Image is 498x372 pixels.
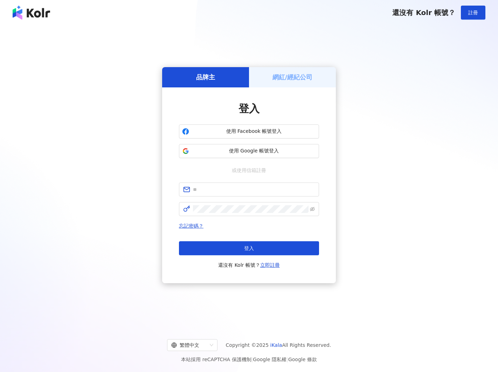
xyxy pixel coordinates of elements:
[171,339,207,351] div: 繁體中文
[286,357,288,362] span: |
[179,223,203,229] a: 忘記密碼？
[179,144,319,158] button: 使用 Google 帳號登入
[310,207,315,212] span: eye-invisible
[192,148,316,155] span: 使用 Google 帳號登入
[461,6,485,20] button: 註冊
[226,341,331,349] span: Copyright © 2025 All Rights Reserved.
[468,10,478,15] span: 註冊
[392,8,455,17] span: 還沒有 Kolr 帳號？
[218,261,280,269] span: 還沒有 Kolr 帳號？
[238,102,260,115] span: 登入
[270,342,282,348] a: iKala
[253,357,286,362] a: Google 隱私權
[192,128,316,135] span: 使用 Facebook 帳號登入
[181,355,317,364] span: 本站採用 reCAPTCHA 保護機制
[196,73,215,81] h5: 品牌主
[260,262,280,268] a: 立即註冊
[227,166,271,174] span: 或使用信箱註冊
[179,124,319,138] button: 使用 Facebook 帳號登入
[13,6,50,20] img: logo
[179,241,319,255] button: 登入
[244,245,254,251] span: 登入
[272,73,313,81] h5: 網紅/經紀公司
[288,357,317,362] a: Google 條款
[251,357,253,362] span: |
